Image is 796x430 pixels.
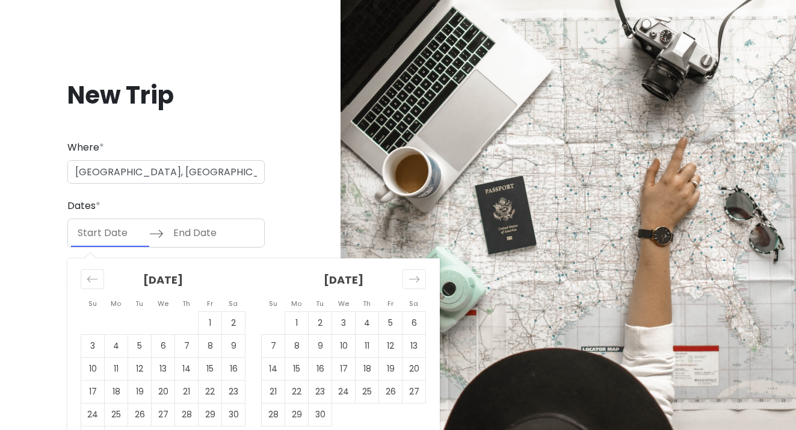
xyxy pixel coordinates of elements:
[67,160,265,184] input: City (e.g., New York)
[128,380,152,403] td: Choose Tuesday, August 19, 2025 as your check-in date. It’s available.
[379,357,403,380] td: Choose Friday, September 19, 2025 as your check-in date. It’s available.
[229,299,238,308] small: Sa
[285,311,309,334] td: Choose Monday, September 1, 2025 as your check-in date. It’s available.
[128,334,152,357] td: Choose Tuesday, August 5, 2025 as your check-in date. It’s available.
[67,140,104,155] label: Where
[309,311,332,334] td: Choose Tuesday, September 2, 2025 as your check-in date. It’s available.
[332,334,356,357] td: Choose Wednesday, September 10, 2025 as your check-in date. It’s available.
[222,311,245,334] td: Choose Saturday, August 2, 2025 as your check-in date. It’s available.
[316,299,324,308] small: Tu
[207,299,213,308] small: Fr
[81,357,105,380] td: Choose Sunday, August 10, 2025 as your check-in date. It’s available.
[152,380,175,403] td: Choose Wednesday, August 20, 2025 as your check-in date. It’s available.
[105,403,128,426] td: Choose Monday, August 25, 2025 as your check-in date. It’s available.
[269,299,277,308] small: Su
[262,403,285,426] td: Choose Sunday, September 28, 2025 as your check-in date. It’s available.
[67,79,265,111] h1: New Trip
[379,311,403,334] td: Choose Friday, September 5, 2025 as your check-in date. It’s available.
[324,272,363,287] strong: [DATE]
[403,357,426,380] td: Choose Saturday, September 20, 2025 as your check-in date. It’s available.
[105,357,128,380] td: Choose Monday, August 11, 2025 as your check-in date. It’s available.
[152,403,175,426] td: Choose Wednesday, August 27, 2025 as your check-in date. It’s available.
[111,299,121,308] small: Mo
[222,357,245,380] td: Choose Saturday, August 16, 2025 as your check-in date. It’s available.
[309,403,332,426] td: Choose Tuesday, September 30, 2025 as your check-in date. It’s available.
[158,299,168,308] small: We
[403,334,426,357] td: Choose Saturday, September 13, 2025 as your check-in date. It’s available.
[285,357,309,380] td: Choose Monday, September 15, 2025 as your check-in date. It’s available.
[105,334,128,357] td: Choose Monday, August 4, 2025 as your check-in date. It’s available.
[356,334,379,357] td: Choose Thursday, September 11, 2025 as your check-in date. It’s available.
[309,380,332,403] td: Choose Tuesday, September 23, 2025 as your check-in date. It’s available.
[199,311,222,334] td: Choose Friday, August 1, 2025 as your check-in date. It’s available.
[199,403,222,426] td: Choose Friday, August 29, 2025 as your check-in date. It’s available.
[71,219,149,247] input: Start Date
[67,198,100,214] label: Dates
[338,299,349,308] small: We
[199,380,222,403] td: Choose Friday, August 22, 2025 as your check-in date. It’s available.
[332,311,356,334] td: Choose Wednesday, September 3, 2025 as your check-in date. It’s available.
[222,334,245,357] td: Choose Saturday, August 9, 2025 as your check-in date. It’s available.
[222,403,245,426] td: Choose Saturday, August 30, 2025 as your check-in date. It’s available.
[81,403,105,426] td: Choose Sunday, August 24, 2025 as your check-in date. It’s available.
[356,357,379,380] td: Choose Thursday, September 18, 2025 as your check-in date. It’s available.
[152,357,175,380] td: Choose Wednesday, August 13, 2025 as your check-in date. It’s available.
[88,299,97,308] small: Su
[199,334,222,357] td: Choose Friday, August 8, 2025 as your check-in date. It’s available.
[285,334,309,357] td: Choose Monday, September 8, 2025 as your check-in date. It’s available.
[152,334,175,357] td: Choose Wednesday, August 6, 2025 as your check-in date. It’s available.
[128,403,152,426] td: Choose Tuesday, August 26, 2025 as your check-in date. It’s available.
[81,380,105,403] td: Choose Sunday, August 17, 2025 as your check-in date. It’s available.
[182,299,190,308] small: Th
[356,380,379,403] td: Choose Thursday, September 25, 2025 as your check-in date. It’s available.
[285,403,309,426] td: Choose Monday, September 29, 2025 as your check-in date. It’s available.
[175,380,199,403] td: Choose Thursday, August 21, 2025 as your check-in date. It’s available.
[403,269,426,289] div: Move forward to switch to the next month.
[262,357,285,380] td: Choose Sunday, September 14, 2025 as your check-in date. It’s available.
[167,219,245,247] input: End Date
[291,299,301,308] small: Mo
[81,269,104,289] div: Move backward to switch to the previous month.
[403,380,426,403] td: Choose Saturday, September 27, 2025 as your check-in date. It’s available.
[409,299,418,308] small: Sa
[309,357,332,380] td: Choose Tuesday, September 16, 2025 as your check-in date. It’s available.
[379,380,403,403] td: Choose Friday, September 26, 2025 as your check-in date. It’s available.
[356,311,379,334] td: Choose Thursday, September 4, 2025 as your check-in date. It’s available.
[175,334,199,357] td: Choose Thursday, August 7, 2025 as your check-in date. It’s available.
[379,334,403,357] td: Choose Friday, September 12, 2025 as your check-in date. It’s available.
[309,334,332,357] td: Choose Tuesday, September 9, 2025 as your check-in date. It’s available.
[135,299,143,308] small: Tu
[403,311,426,334] td: Choose Saturday, September 6, 2025 as your check-in date. It’s available.
[175,357,199,380] td: Choose Thursday, August 14, 2025 as your check-in date. It’s available.
[262,334,285,357] td: Choose Sunday, September 7, 2025 as your check-in date. It’s available.
[285,380,309,403] td: Choose Monday, September 22, 2025 as your check-in date. It’s available.
[363,299,371,308] small: Th
[105,380,128,403] td: Choose Monday, August 18, 2025 as your check-in date. It’s available.
[175,403,199,426] td: Choose Thursday, August 28, 2025 as your check-in date. It’s available.
[222,380,245,403] td: Choose Saturday, August 23, 2025 as your check-in date. It’s available.
[332,380,356,403] td: Choose Wednesday, September 24, 2025 as your check-in date. It’s available.
[81,334,105,357] td: Choose Sunday, August 3, 2025 as your check-in date. It’s available.
[143,272,183,287] strong: [DATE]
[199,357,222,380] td: Choose Friday, August 15, 2025 as your check-in date. It’s available.
[128,357,152,380] td: Choose Tuesday, August 12, 2025 as your check-in date. It’s available.
[387,299,393,308] small: Fr
[332,357,356,380] td: Choose Wednesday, September 17, 2025 as your check-in date. It’s available.
[262,380,285,403] td: Choose Sunday, September 21, 2025 as your check-in date. It’s available.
